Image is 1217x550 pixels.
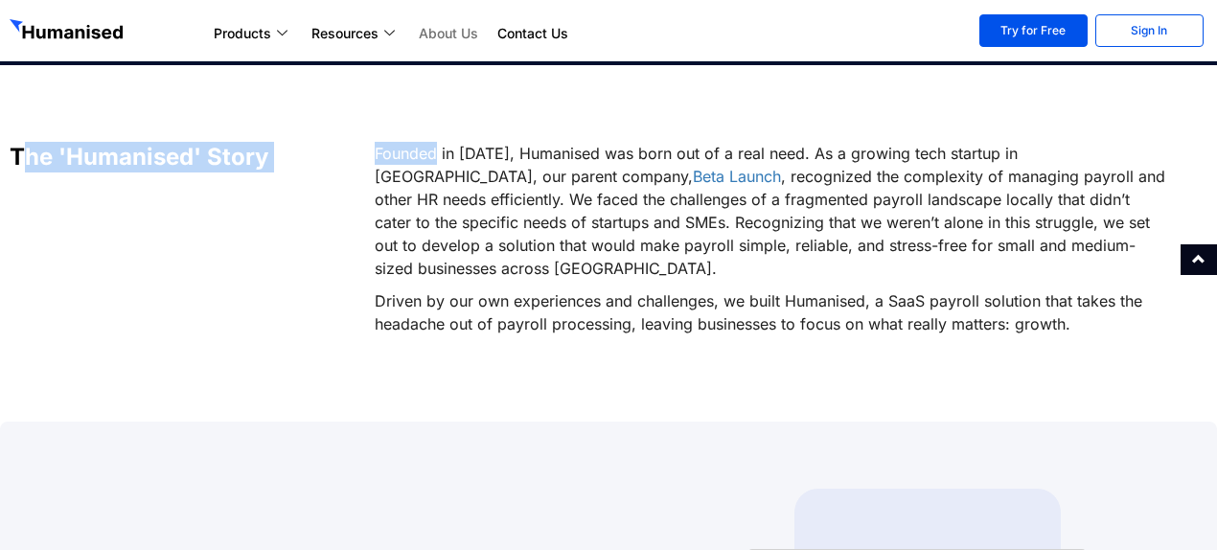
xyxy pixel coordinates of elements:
[302,22,409,45] a: Resources
[204,22,302,45] a: Products
[979,14,1088,47] a: Try for Free
[488,22,578,45] a: Contact Us
[1095,14,1204,47] a: Sign In
[409,22,488,45] a: About Us
[693,167,781,186] a: Beta Launch
[10,19,126,44] img: GetHumanised Logo
[10,142,356,172] h2: The 'Humanised' Story
[375,142,1169,280] p: Founded in [DATE], Humanised was born out of a real need. As a growing tech startup in [GEOGRAPHI...
[375,289,1169,335] p: Driven by our own experiences and challenges, we built Humanised, a SaaS payroll solution that ta...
